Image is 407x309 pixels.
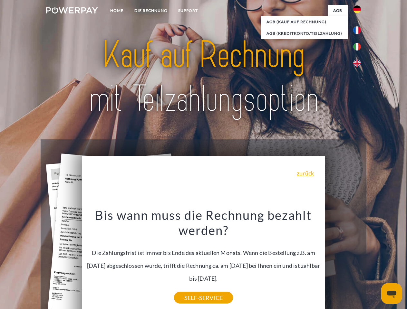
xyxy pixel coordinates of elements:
[105,5,129,16] a: Home
[46,7,98,14] img: logo-powerpay-white.svg
[353,43,361,51] img: it
[328,5,348,16] a: agb
[353,5,361,13] img: de
[62,31,345,123] img: title-powerpay_de.svg
[261,16,348,28] a: AGB (Kauf auf Rechnung)
[129,5,173,16] a: DIE RECHNUNG
[86,207,321,238] h3: Bis wann muss die Rechnung bezahlt werden?
[173,5,203,16] a: SUPPORT
[86,207,321,298] div: Die Zahlungsfrist ist immer bis Ende des aktuellen Monats. Wenn die Bestellung z.B. am [DATE] abg...
[174,292,233,304] a: SELF-SERVICE
[353,26,361,34] img: fr
[261,28,348,39] a: AGB (Kreditkonto/Teilzahlung)
[381,283,402,304] iframe: Schaltfläche zum Öffnen des Messaging-Fensters
[297,170,314,176] a: zurück
[353,60,361,67] img: en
